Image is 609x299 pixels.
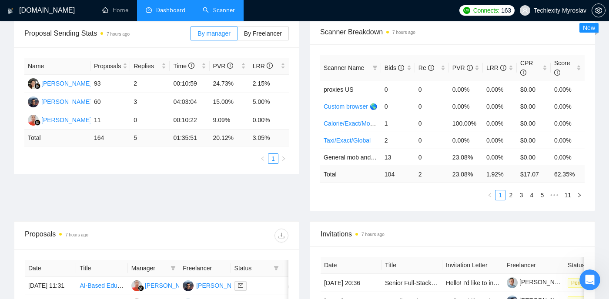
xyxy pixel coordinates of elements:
[24,58,90,75] th: Name
[65,233,88,237] time: 7 hours ago
[76,277,127,295] td: AI-Based Educational App Design for Arabic Language Learning
[268,153,278,164] li: 1
[372,65,378,70] span: filter
[244,30,282,37] span: By Freelancer
[238,283,243,288] span: mail
[522,7,528,13] span: user
[28,115,39,126] img: GS
[551,115,585,132] td: 0.00%
[551,98,585,115] td: 0.00%
[197,30,230,37] span: By manager
[574,190,585,200] button: right
[554,60,570,76] span: Score
[517,98,551,115] td: $0.00
[76,260,127,277] th: Title
[415,98,449,115] td: 0
[7,226,167,252] div: myroslavkoval22@gmail.com каже…
[503,257,564,274] th: Freelancer
[196,281,246,290] div: [PERSON_NAME]
[183,282,246,289] a: MK[PERSON_NAME]
[486,64,506,71] span: LRR
[249,93,289,111] td: 5.00%
[227,63,233,69] span: info-circle
[7,192,143,219] div: Please let me know if there is anything else I can help you with 🙏
[7,146,167,166] div: myroslavkoval22@gmail.com каже…
[104,131,160,140] div: lol, sorry, I'm blind
[80,282,253,289] a: AI-Based Educational App Design for Arabic Language Learning
[551,166,585,183] td: 62.35 %
[517,132,551,149] td: $0.00
[483,98,517,115] td: 0.00%
[7,46,143,90] div: you exclude this "UI/UX Designer", UI/UX, and it does not work for UX/UI. Please add this variati...
[398,65,404,71] span: info-circle
[527,190,536,200] a: 4
[90,93,130,111] td: 60
[7,4,13,18] img: logo
[381,115,415,132] td: 1
[392,30,415,35] time: 7 hours ago
[324,120,393,127] a: Calorie/Exact/Mob/Global
[171,266,176,271] span: filter
[249,130,289,146] td: 3.05 %
[485,190,495,200] li: Previous Page
[34,83,40,89] img: gigradar-bm.png
[324,86,353,93] span: proxies US
[381,81,415,98] td: 0
[288,282,294,289] span: like
[28,98,91,105] a: MK[PERSON_NAME]
[371,61,379,74] span: filter
[592,7,606,14] a: setting
[7,252,167,286] div: Iryna каже…
[385,64,404,71] span: Bids
[483,115,517,132] td: 0.00%
[507,277,518,288] img: c15NWbqYTM8A_Haw7igiaWa-xUDmAmcWlx3uqAYkXbb6UBm6e4bxR-iMKSWM-AsPws
[24,130,90,146] td: Total
[324,137,371,144] a: Taxi/Exact/Global
[7,100,167,126] div: Iryna каже…
[483,166,517,183] td: 1.92 %
[249,111,289,130] td: 0.00%
[551,81,585,98] td: 0.00%
[286,280,296,291] button: like
[169,262,177,275] span: filter
[130,93,170,111] td: 3
[90,75,130,93] td: 93
[562,190,574,200] a: 11
[418,64,434,71] span: Re
[442,257,503,274] th: Invitation Letter
[568,278,594,288] span: Pending
[124,151,160,159] div: didn't see it
[483,132,517,149] td: 0.00%
[138,285,144,291] img: gigradar-bm.png
[501,6,511,15] span: 163
[131,282,195,289] a: GS[PERSON_NAME]
[449,81,483,98] td: 0.00%
[537,190,547,200] li: 5
[274,229,288,243] button: download
[449,166,483,183] td: 23.08 %
[428,65,434,71] span: info-circle
[34,120,40,126] img: gigradar-bm.png
[526,190,537,200] li: 4
[495,190,505,200] li: 1
[381,166,415,183] td: 104
[551,149,585,166] td: 0.00%
[210,93,249,111] td: 15.00%
[583,24,595,31] span: New
[516,190,526,200] a: 3
[203,7,235,14] a: searchScanner
[520,60,533,76] span: CPR
[128,260,179,277] th: Manager
[547,190,561,200] span: •••
[94,61,121,71] span: Proposals
[268,154,278,163] a: 1
[517,81,551,98] td: $0.00
[483,81,517,98] td: 0.00%
[170,130,209,146] td: 01:35:51
[415,132,449,149] td: 0
[131,280,142,291] img: GS
[258,153,268,164] button: left
[452,64,473,71] span: PVR
[281,156,286,161] span: right
[554,70,560,76] span: info-circle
